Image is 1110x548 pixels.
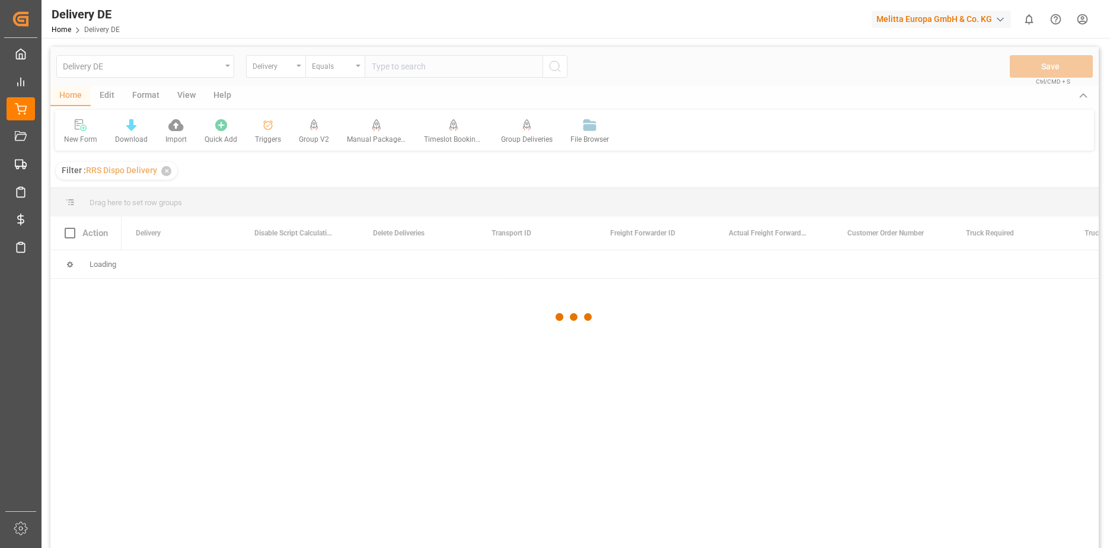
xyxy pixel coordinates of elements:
button: Help Center [1042,6,1069,33]
div: Melitta Europa GmbH & Co. KG [872,11,1011,28]
div: Delivery DE [52,5,120,23]
button: show 0 new notifications [1016,6,1042,33]
button: Melitta Europa GmbH & Co. KG [872,8,1016,30]
a: Home [52,26,71,34]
